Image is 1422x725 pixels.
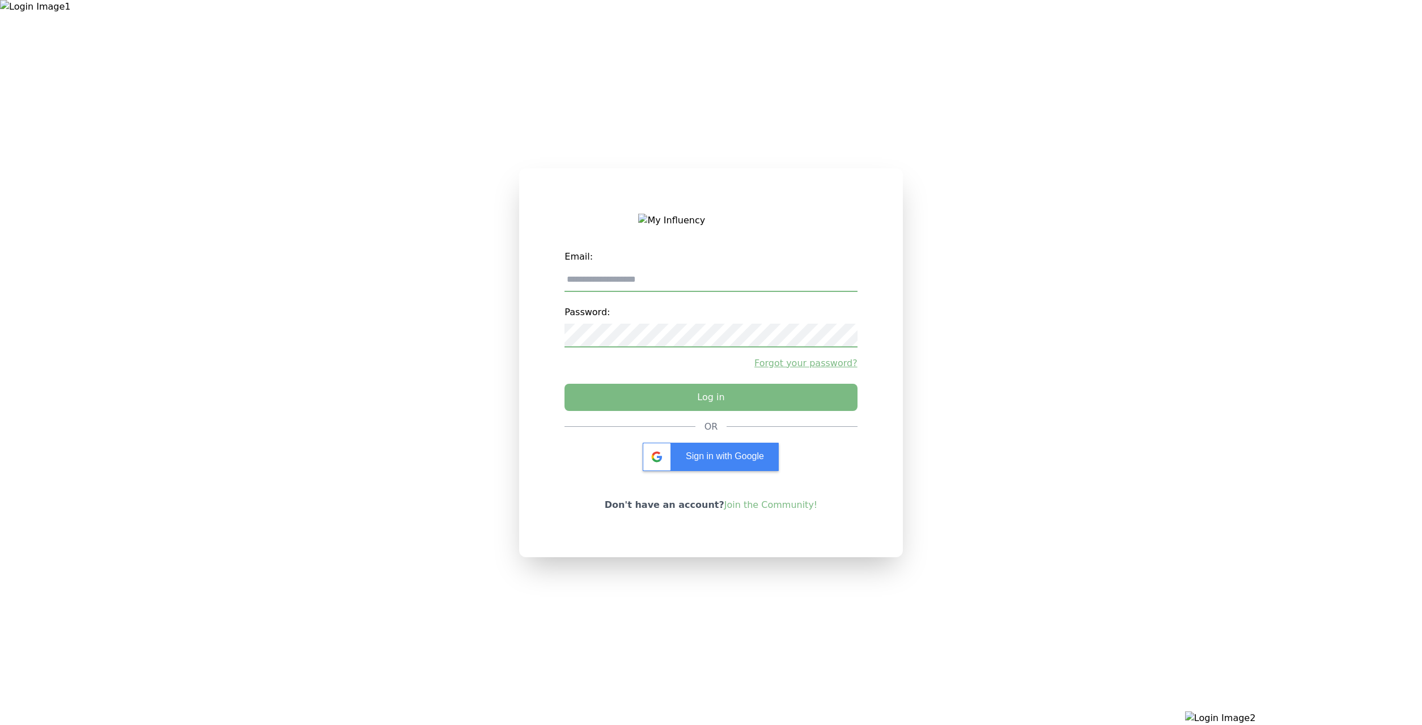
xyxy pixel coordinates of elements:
[605,498,818,512] p: Don't have an account?
[564,384,857,411] button: Log in
[638,214,783,227] img: My Influency
[724,499,818,510] a: Join the Community!
[564,357,857,370] a: Forgot your password?
[704,420,718,434] div: OR
[1185,711,1422,725] img: Login Image2
[564,301,857,324] label: Password:
[643,443,779,471] div: Sign in with Google
[686,451,764,461] span: Sign in with Google
[564,245,857,268] label: Email:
